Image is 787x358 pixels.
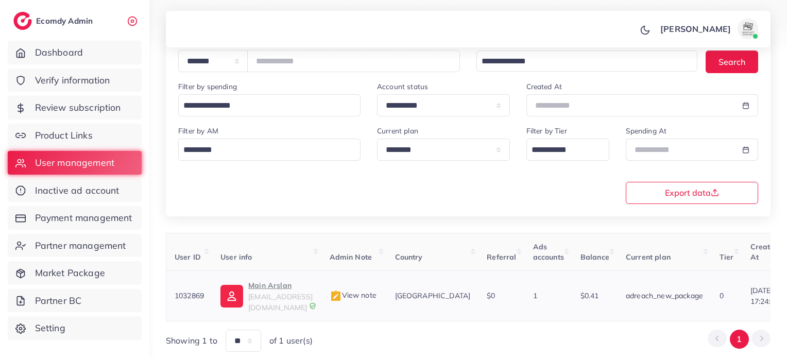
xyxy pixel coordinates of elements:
span: Market Package [35,266,105,280]
span: [GEOGRAPHIC_DATA] [395,291,471,300]
img: ic-user-info.36bf1079.svg [220,285,243,308]
span: Setting [35,321,65,335]
a: Setting [8,316,142,340]
span: [EMAIL_ADDRESS][DOMAIN_NAME] [248,292,313,312]
span: Export data [665,189,719,197]
a: Review subscription [8,96,142,120]
label: Filter by AM [178,126,218,136]
input: Search for option [180,142,347,158]
span: $0.41 [580,291,599,300]
span: Balance [580,252,609,262]
span: User management [35,156,114,169]
span: Current plan [626,252,671,262]
a: User management [8,151,142,175]
a: Dashboard [8,41,142,64]
span: Tier [720,252,734,262]
span: Partner management [35,239,126,252]
span: of 1 user(s) [269,335,313,347]
a: Verify information [8,69,142,92]
span: User ID [175,252,201,262]
span: Dashboard [35,46,83,59]
span: adreach_new_package [626,291,703,300]
span: View note [330,291,377,300]
label: Spending At [626,126,667,136]
ul: Pagination [708,330,771,349]
img: 9CAL8B2pu8EFxCJHYAAAAldEVYdGRhdGU6Y3JlYXRlADIwMjItMTItMDlUMDQ6NTg6MzkrMDA6MDBXSlgLAAAAJXRFWHRkYXR... [309,302,316,310]
img: admin_note.cdd0b510.svg [330,290,342,302]
a: Product Links [8,124,142,147]
button: Search [706,50,758,73]
a: Main Arslan[EMAIL_ADDRESS][DOMAIN_NAME] [220,279,313,313]
span: Product Links [35,129,93,142]
span: Showing 1 to [166,335,217,347]
span: 1 [533,291,537,300]
p: Main Arslan [248,279,313,292]
span: Partner BC [35,294,82,308]
button: Go to page 1 [730,330,749,349]
span: Admin Note [330,252,372,262]
span: Country [395,252,423,262]
span: [DATE] 17:24:38 [750,285,779,306]
label: Created At [526,81,562,92]
img: logo [13,12,32,30]
span: 0 [720,291,724,300]
button: Export data [626,182,759,204]
span: 1032869 [175,291,204,300]
span: Referral [487,252,516,262]
span: User info [220,252,252,262]
a: Inactive ad account [8,179,142,202]
label: Filter by Tier [526,126,567,136]
a: Partner BC [8,289,142,313]
div: Search for option [476,50,697,72]
a: Payment management [8,206,142,230]
input: Search for option [478,54,684,70]
span: Payment management [35,211,132,225]
span: $0 [487,291,495,300]
div: Search for option [178,94,361,116]
img: avatar [738,19,758,39]
input: Search for option [528,142,596,158]
span: Verify information [35,74,110,87]
p: [PERSON_NAME] [660,23,731,35]
span: Inactive ad account [35,184,119,197]
h2: Ecomdy Admin [36,16,95,26]
span: Ads accounts [533,242,564,262]
div: Search for option [178,139,361,161]
a: Market Package [8,261,142,285]
label: Current plan [377,126,418,136]
label: Filter by spending [178,81,237,92]
div: Search for option [526,139,609,161]
a: logoEcomdy Admin [13,12,95,30]
a: [PERSON_NAME]avatar [655,19,762,39]
label: Account status [377,81,428,92]
a: Partner management [8,234,142,258]
span: Review subscription [35,101,121,114]
span: Create At [750,242,775,262]
input: Search for option [180,98,347,114]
